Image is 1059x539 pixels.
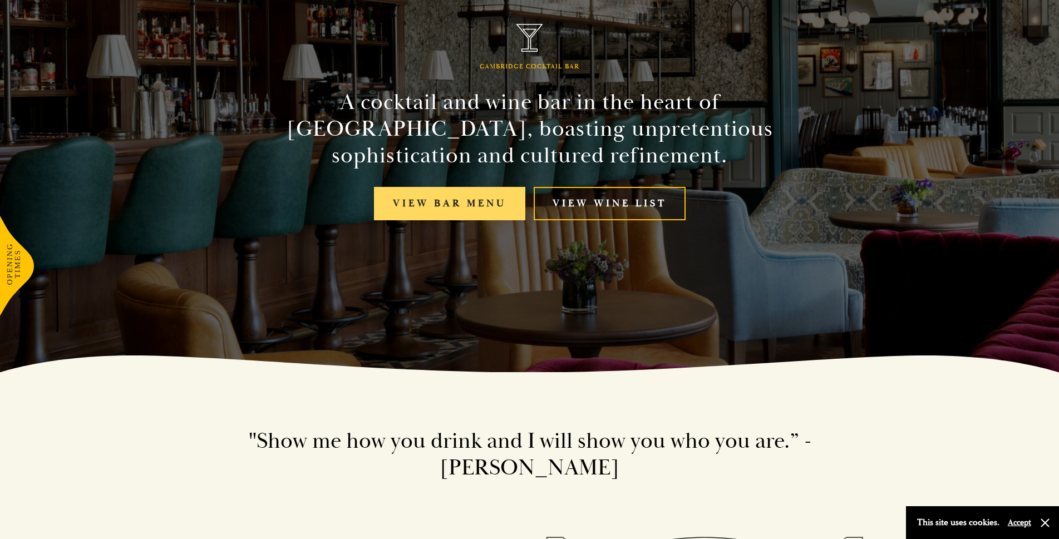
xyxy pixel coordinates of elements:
button: Close and accept [1040,517,1051,528]
h2: A cocktail and wine bar in the heart of [GEOGRAPHIC_DATA], boasting unpretentious sophistication ... [276,89,784,169]
h1: Cambridge Cocktail Bar [480,63,579,71]
img: Parker's Tavern Brasserie Cambridge [516,24,543,52]
p: This site uses cookies. [917,515,999,531]
button: Accept [1008,517,1031,528]
a: View Wine List [534,187,686,221]
h2: "Show me how you drink and I will show you who you are.” - [PERSON_NAME] [213,428,847,481]
a: View bar menu [374,187,525,221]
